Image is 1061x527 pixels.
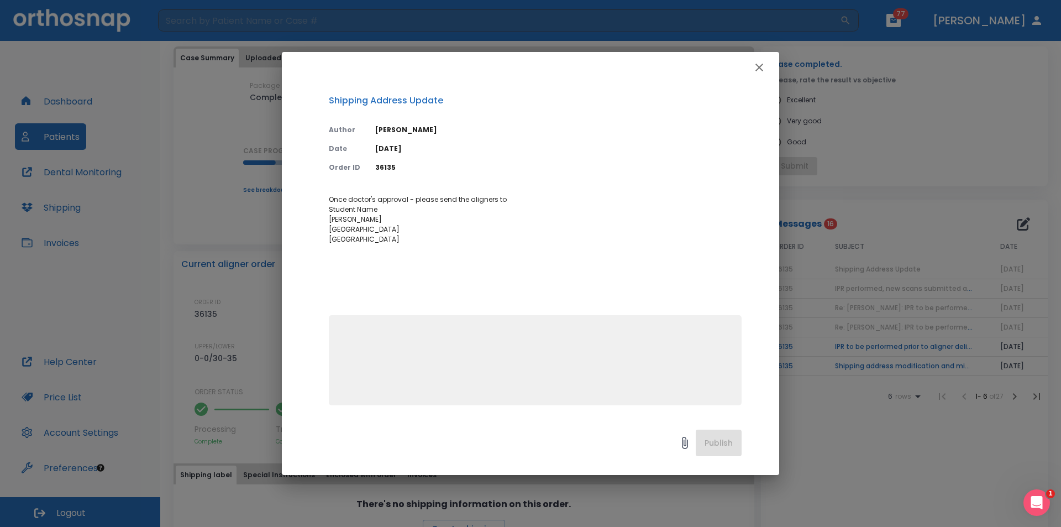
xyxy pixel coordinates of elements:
p: [PERSON_NAME] [375,125,742,135]
p: [DATE] [375,144,742,154]
p: Date [329,144,362,154]
span: Once doctor's approval - please send the aligners to Student Name [PERSON_NAME] [GEOGRAPHIC_DATA]... [329,195,508,244]
p: Author [329,125,362,135]
p: 36135 [375,163,742,173]
p: Order ID [329,163,362,173]
iframe: Intercom live chat [1023,489,1050,516]
span: 1 [1046,489,1055,498]
p: Shipping Address Update [329,94,742,107]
